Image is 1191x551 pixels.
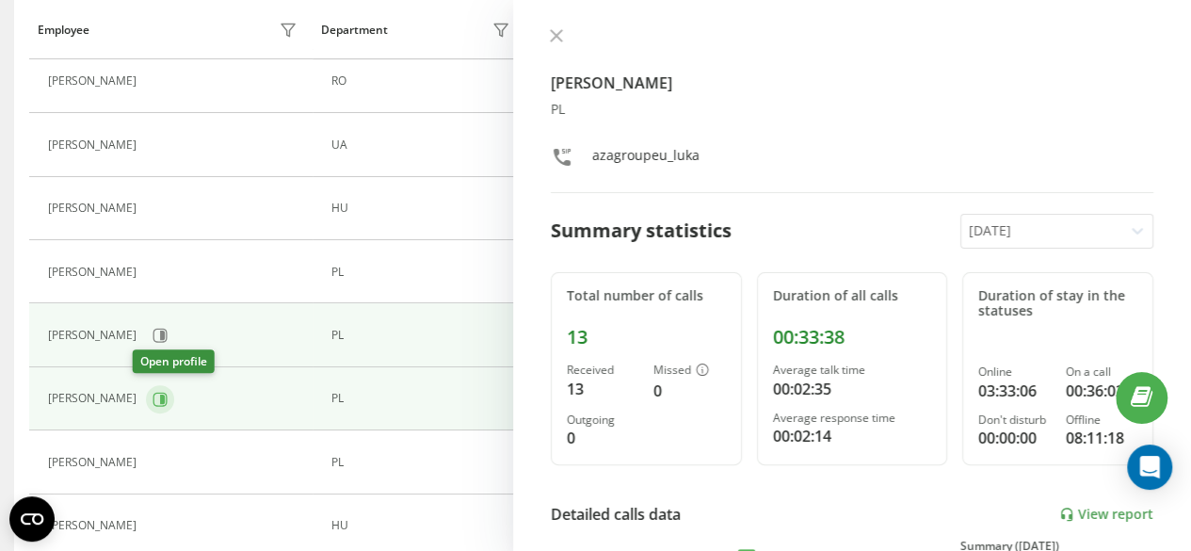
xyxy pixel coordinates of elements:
[331,329,515,342] div: PL
[773,378,932,400] div: 00:02:35
[592,146,700,173] div: azagroupeu_luka
[978,427,1050,449] div: 00:00:00
[567,288,726,304] div: Total number of calls
[1059,507,1153,523] a: View report
[48,392,141,405] div: [PERSON_NAME]
[1066,427,1137,449] div: 08:11:18
[331,456,515,469] div: PL
[978,365,1050,379] div: Online
[38,24,89,37] div: Employee
[567,378,638,400] div: 13
[1066,380,1137,402] div: 00:36:02
[321,24,388,37] div: Department
[331,266,515,279] div: PL
[331,519,515,532] div: HU
[978,413,1050,427] div: Don't disturb
[331,74,515,88] div: RO
[551,72,1153,94] h4: [PERSON_NAME]
[48,138,141,152] div: [PERSON_NAME]
[48,266,141,279] div: [PERSON_NAME]
[773,288,932,304] div: Duration of all calls
[331,392,515,405] div: PL
[567,326,726,348] div: 13
[773,326,932,348] div: 00:33:38
[567,364,638,377] div: Received
[48,74,141,88] div: [PERSON_NAME]
[551,503,681,526] div: Detailed calls data
[1127,445,1172,490] div: Open Intercom Messenger
[48,329,141,342] div: [PERSON_NAME]
[567,413,638,427] div: Outgoing
[551,102,1153,118] div: PL
[773,425,932,447] div: 00:02:14
[567,427,638,449] div: 0
[773,364,932,377] div: Average talk time
[48,202,141,215] div: [PERSON_NAME]
[551,217,732,245] div: Summary statistics
[978,288,1137,320] div: Duration of stay in the statuses
[331,138,515,152] div: UA
[978,380,1050,402] div: 03:33:06
[653,380,725,402] div: 0
[653,364,725,379] div: Missed
[48,456,141,469] div: [PERSON_NAME]
[331,202,515,215] div: HU
[1066,365,1137,379] div: On a call
[48,519,141,532] div: [PERSON_NAME]
[9,496,55,542] button: Open CMP widget
[1066,413,1137,427] div: Offline
[133,349,215,373] div: Open profile
[773,412,932,425] div: Average response time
